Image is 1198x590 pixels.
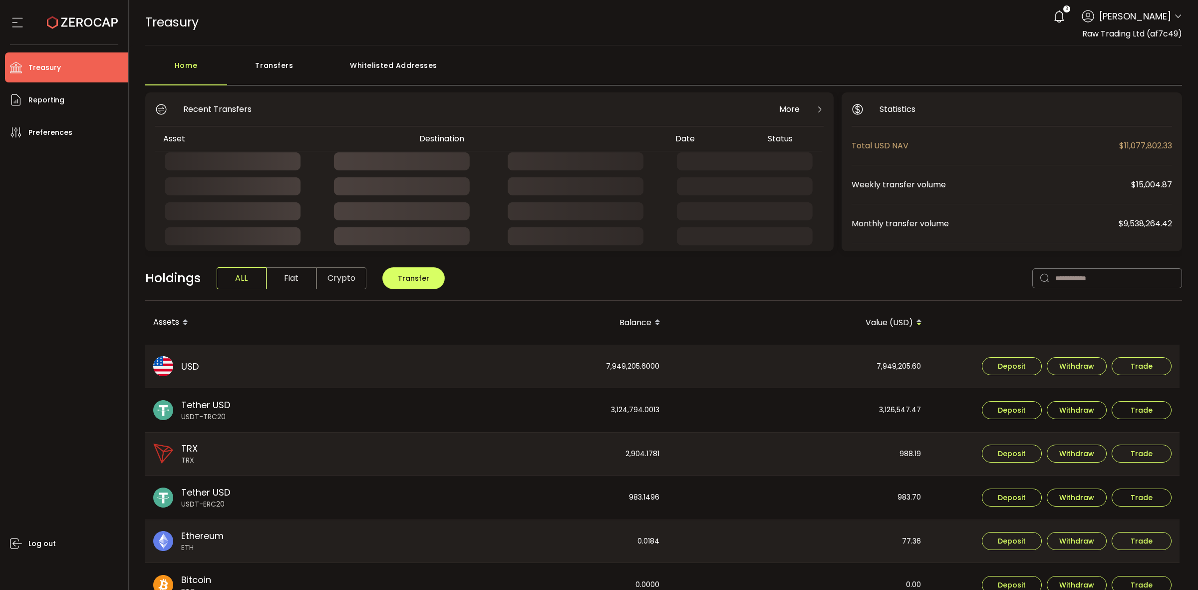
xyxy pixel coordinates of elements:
button: Deposit [982,357,1042,375]
span: Total USD NAV [852,139,1119,152]
span: Deposit [998,407,1026,414]
span: [PERSON_NAME] [1099,9,1171,23]
div: Assets [145,314,407,331]
button: Deposit [982,445,1042,463]
span: $9,538,264.42 [1119,217,1172,230]
div: 3,124,794.0013 [407,388,667,432]
span: Crypto [316,267,366,289]
span: Trade [1131,494,1153,501]
span: Recent Transfers [183,103,252,115]
span: Deposit [998,450,1026,457]
span: Holdings [145,269,201,288]
span: Tether USD [181,486,230,499]
img: usdt_portfolio.svg [153,488,173,508]
div: 77.36 [668,520,929,563]
div: Asset [155,133,411,144]
div: 988.19 [668,433,929,476]
div: Whitelisted Addresses [322,55,466,85]
span: Log out [28,537,56,551]
div: Balance [407,314,668,331]
span: Raw Trading Ltd (af7c49) [1082,28,1182,39]
button: Withdraw [1047,489,1107,507]
button: Trade [1112,532,1172,550]
button: Deposit [982,401,1042,419]
span: $15,004.87 [1131,178,1172,191]
div: 2,904.1781 [407,433,667,476]
span: Trade [1131,407,1153,414]
span: Treasury [145,13,199,31]
span: More [779,103,800,115]
span: Withdraw [1059,494,1094,501]
button: Transfer [382,267,445,289]
div: Transfers [227,55,322,85]
div: Date [667,133,760,144]
span: Tether USD [181,398,230,412]
div: Home [145,55,227,85]
button: Deposit [982,489,1042,507]
span: Withdraw [1059,538,1094,545]
span: ETH [181,543,224,553]
img: trx_portfolio.png [153,444,173,464]
div: 3,126,547.47 [668,388,929,432]
button: Trade [1112,401,1172,419]
span: USD [181,360,199,373]
span: Statistics [880,103,915,115]
div: Status [760,133,822,144]
span: Deposit [998,582,1026,589]
span: Trade [1131,363,1153,370]
span: Preferences [28,125,72,140]
span: USDT-TRC20 [181,412,230,422]
span: Fiat [267,267,316,289]
span: Deposit [998,538,1026,545]
span: ALL [217,267,267,289]
img: eth_portfolio.svg [153,531,173,551]
iframe: Chat Widget [1148,542,1198,590]
span: Trade [1131,450,1153,457]
img: usd_portfolio.svg [153,356,173,376]
span: Transfer [398,273,429,283]
span: 3 [1066,5,1068,12]
div: 0.0184 [407,520,667,563]
div: 7,949,205.6000 [407,345,667,388]
span: Treasury [28,60,61,75]
img: usdt_portfolio.svg [153,400,173,420]
span: Deposit [998,363,1026,370]
span: Withdraw [1059,582,1094,589]
span: Bitcoin [181,573,211,587]
div: 983.70 [668,476,929,520]
span: Deposit [998,494,1026,501]
span: TRX [181,442,198,455]
button: Withdraw [1047,357,1107,375]
button: Deposit [982,532,1042,550]
span: TRX [181,455,198,466]
button: Withdraw [1047,401,1107,419]
span: Trade [1131,538,1153,545]
span: Reporting [28,93,64,107]
button: Withdraw [1047,532,1107,550]
span: Withdraw [1059,450,1094,457]
button: Trade [1112,489,1172,507]
span: $11,077,802.33 [1119,139,1172,152]
span: Withdraw [1059,363,1094,370]
button: Withdraw [1047,445,1107,463]
button: Trade [1112,357,1172,375]
span: USDT-ERC20 [181,499,230,510]
div: 7,949,205.60 [668,345,929,388]
span: Weekly transfer volume [852,178,1131,191]
div: Destination [411,133,667,144]
span: Monthly transfer volume [852,217,1119,230]
span: Withdraw [1059,407,1094,414]
button: Trade [1112,445,1172,463]
div: Value (USD) [668,314,930,331]
div: 983.1496 [407,476,667,520]
span: Ethereum [181,529,224,543]
span: Trade [1131,582,1153,589]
